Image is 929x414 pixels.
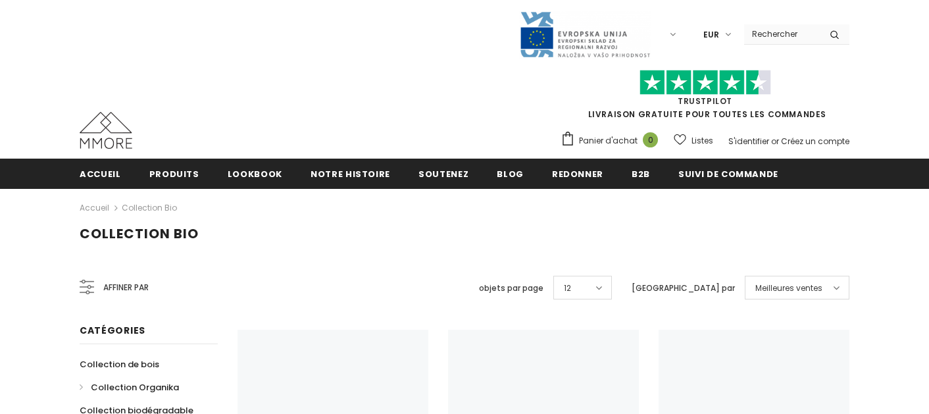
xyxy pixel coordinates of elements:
a: Produits [149,159,199,188]
a: Panier d'achat 0 [561,131,665,151]
img: Cas MMORE [80,112,132,149]
span: Collection Bio [80,224,199,243]
a: Listes [674,129,713,152]
span: Collection de bois [80,358,159,371]
a: Redonner [552,159,603,188]
a: Javni Razpis [519,28,651,39]
label: [GEOGRAPHIC_DATA] par [632,282,735,295]
span: Notre histoire [311,168,390,180]
a: S'identifier [728,136,769,147]
span: Catégories [80,324,145,337]
span: 12 [564,282,571,295]
a: Collection Organika [80,376,179,399]
a: B2B [632,159,650,188]
img: Faites confiance aux étoiles pilotes [640,70,771,95]
a: Créez un compte [781,136,849,147]
span: Lookbook [228,168,282,180]
span: EUR [703,28,719,41]
a: soutenez [418,159,468,188]
span: LIVRAISON GRATUITE POUR TOUTES LES COMMANDES [561,76,849,120]
span: or [771,136,779,147]
span: soutenez [418,168,468,180]
span: B2B [632,168,650,180]
span: Affiner par [103,280,149,295]
span: Accueil [80,168,121,180]
span: Blog [497,168,524,180]
span: Listes [691,134,713,147]
span: Panier d'achat [579,134,638,147]
span: Collection Organika [91,381,179,394]
label: objets par page [479,282,543,295]
a: Accueil [80,200,109,216]
a: Notre histoire [311,159,390,188]
span: Redonner [552,168,603,180]
a: TrustPilot [678,95,732,107]
a: Blog [497,159,524,188]
span: Produits [149,168,199,180]
span: Suivi de commande [678,168,778,180]
span: 0 [643,132,658,147]
a: Collection Bio [122,202,177,213]
img: Javni Razpis [519,11,651,59]
a: Suivi de commande [678,159,778,188]
a: Lookbook [228,159,282,188]
a: Collection de bois [80,353,159,376]
a: Accueil [80,159,121,188]
input: Search Site [744,24,820,43]
span: Meilleures ventes [755,282,822,295]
